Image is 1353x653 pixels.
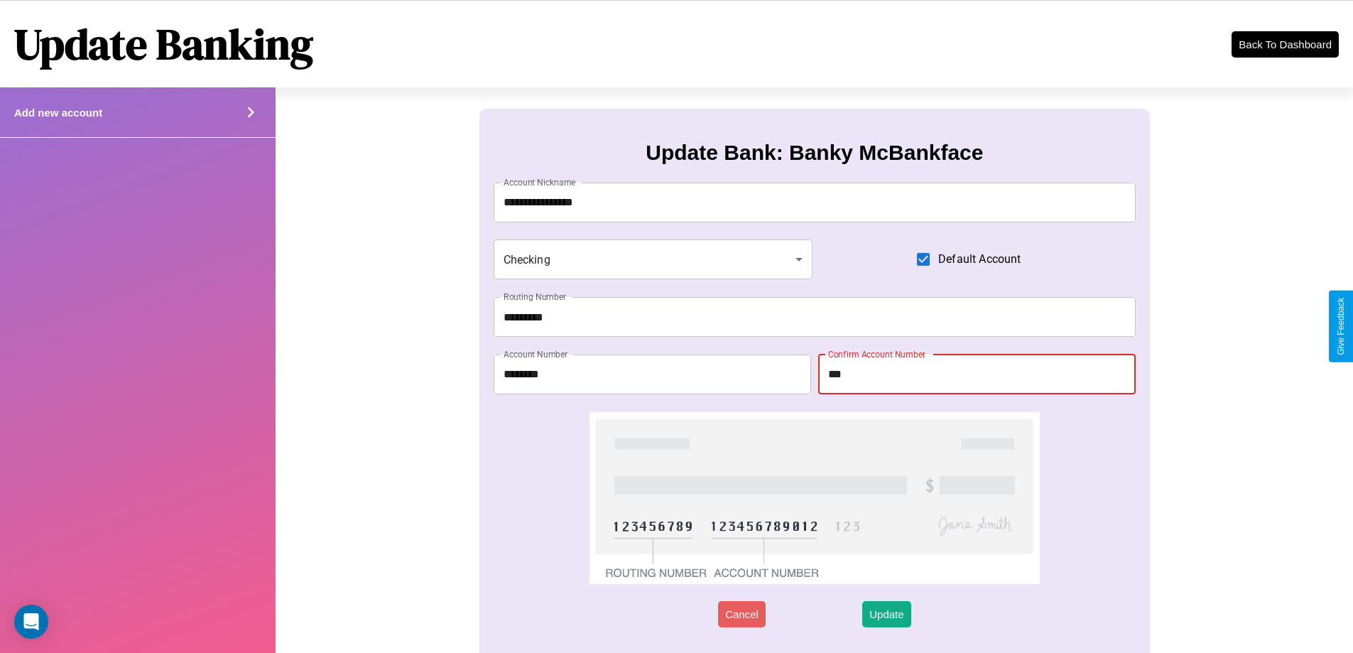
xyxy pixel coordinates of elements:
button: Cancel [718,601,766,627]
button: Update [862,601,911,627]
label: Account Nickname [504,176,576,188]
span: Default Account [938,251,1021,268]
h1: Update Banking [14,15,313,73]
h3: Update Bank: Banky McBankface [646,141,983,165]
div: Checking [494,239,813,279]
label: Confirm Account Number [828,348,925,360]
label: Routing Number [504,291,566,303]
button: Back To Dashboard [1232,31,1339,58]
label: Account Number [504,348,567,360]
h4: Add new account [14,107,102,119]
div: Open Intercom Messenger [14,605,48,639]
img: check [589,412,1039,584]
div: Give Feedback [1336,298,1346,355]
